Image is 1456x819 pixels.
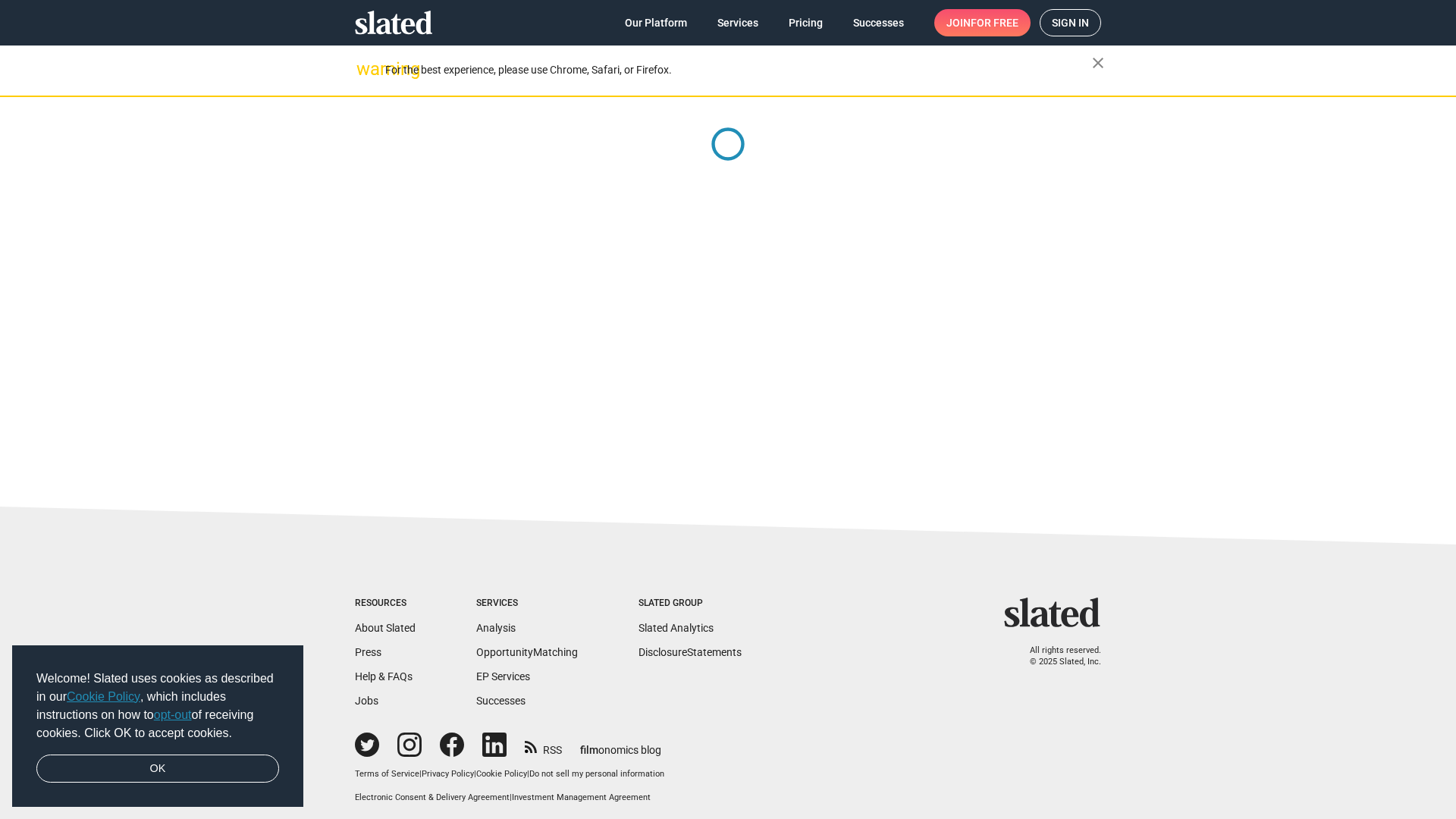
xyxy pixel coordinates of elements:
[12,645,303,808] div: cookieconsent
[476,622,516,634] a: Analysis
[510,792,512,802] span: |
[154,708,192,721] a: opt-out
[355,670,413,682] a: Help & FAQs
[476,646,578,658] a: OpportunityMatching
[476,670,530,682] a: EP Services
[580,744,598,756] span: film
[1014,645,1101,667] p: All rights reserved. © 2025 Slated, Inc.
[580,731,661,758] a: filmonomics blog
[419,769,422,779] span: |
[385,60,1092,80] div: For the best experience, please use Chrome, Safari, or Firefox.
[355,646,381,658] a: Press
[355,598,416,610] div: Resources
[67,690,140,703] a: Cookie Policy
[36,670,279,742] span: Welcome! Slated uses cookies as described in our , which includes instructions on how to of recei...
[355,622,416,634] a: About Slated
[1040,9,1101,36] a: Sign in
[355,792,510,802] a: Electronic Consent & Delivery Agreement
[476,695,526,707] a: Successes
[853,9,904,36] span: Successes
[512,792,651,802] a: Investment Management Agreement
[777,9,835,36] a: Pricing
[625,9,687,36] span: Our Platform
[705,9,770,36] a: Services
[525,734,562,758] a: RSS
[355,769,419,779] a: Terms of Service
[36,755,279,783] a: dismiss cookie message
[946,9,1018,36] span: Join
[529,769,664,780] button: Do not sell my personal information
[639,598,742,610] div: Slated Group
[789,9,823,36] span: Pricing
[639,646,742,658] a: DisclosureStatements
[527,769,529,779] span: |
[934,9,1031,36] a: Joinfor free
[1089,54,1107,72] mat-icon: close
[971,9,1018,36] span: for free
[355,695,378,707] a: Jobs
[476,598,578,610] div: Services
[474,769,476,779] span: |
[639,622,714,634] a: Slated Analytics
[422,769,474,779] a: Privacy Policy
[1052,10,1089,36] span: Sign in
[841,9,916,36] a: Successes
[356,60,375,78] mat-icon: warning
[717,9,758,36] span: Services
[476,769,527,779] a: Cookie Policy
[613,9,699,36] a: Our Platform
